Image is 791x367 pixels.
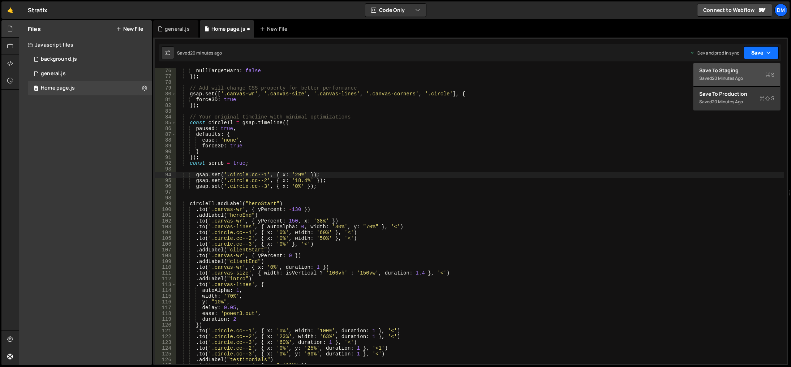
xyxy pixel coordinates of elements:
[28,25,41,33] h2: Files
[155,79,176,85] div: 78
[41,85,75,91] div: Home page.js
[155,224,176,230] div: 103
[41,70,66,77] div: general.js
[34,86,38,92] span: 0
[699,67,774,74] div: Save to Staging
[155,143,176,149] div: 89
[116,26,143,32] button: New File
[693,87,780,110] button: Save to ProductionS Saved20 minutes ago
[155,137,176,143] div: 88
[699,90,774,98] div: Save to Production
[28,52,152,66] div: 16575/45066.js
[155,328,176,334] div: 121
[155,183,176,189] div: 96
[41,56,77,62] div: background.js
[699,98,774,106] div: Saved
[155,120,176,126] div: 85
[155,149,176,155] div: 90
[690,50,739,56] div: Dev and prod in sync
[155,299,176,305] div: 116
[693,63,780,87] button: Save to StagingS Saved20 minutes ago
[155,68,176,74] div: 76
[155,236,176,241] div: 105
[155,241,176,247] div: 106
[155,207,176,212] div: 100
[155,345,176,351] div: 124
[155,334,176,340] div: 122
[155,160,176,166] div: 92
[155,103,176,108] div: 82
[155,131,176,137] div: 87
[155,270,176,276] div: 111
[155,97,176,103] div: 81
[155,322,176,328] div: 120
[155,340,176,345] div: 123
[155,230,176,236] div: 104
[712,99,743,105] div: 20 minutes ago
[155,114,176,120] div: 84
[155,293,176,299] div: 115
[155,166,176,172] div: 93
[190,50,222,56] div: 20 minutes ago
[155,178,176,183] div: 95
[774,4,787,17] a: Dm
[765,71,774,78] span: S
[155,311,176,316] div: 118
[155,218,176,224] div: 102
[155,212,176,218] div: 101
[155,85,176,91] div: 79
[28,81,152,95] div: 16575/45977.js
[155,155,176,160] div: 91
[155,259,176,264] div: 109
[19,38,152,52] div: Javascript files
[155,91,176,97] div: 80
[155,172,176,178] div: 94
[28,66,152,81] div: 16575/45802.js
[744,46,779,59] button: Save
[211,25,245,33] div: Home page.js
[712,75,743,81] div: 20 minutes ago
[260,25,290,33] div: New File
[693,63,781,111] div: Code Only
[697,4,772,17] a: Connect to Webflow
[155,305,176,311] div: 117
[155,288,176,293] div: 114
[28,6,47,14] div: Stratix
[155,276,176,282] div: 112
[1,1,19,19] a: 🤙
[155,316,176,322] div: 119
[155,264,176,270] div: 110
[155,247,176,253] div: 107
[155,108,176,114] div: 83
[155,126,176,131] div: 86
[155,253,176,259] div: 108
[155,201,176,207] div: 99
[155,357,176,363] div: 126
[155,195,176,201] div: 98
[155,74,176,79] div: 77
[177,50,222,56] div: Saved
[365,4,426,17] button: Code Only
[760,95,774,102] span: S
[155,282,176,288] div: 113
[155,351,176,357] div: 125
[155,189,176,195] div: 97
[165,25,190,33] div: general.js
[699,74,774,83] div: Saved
